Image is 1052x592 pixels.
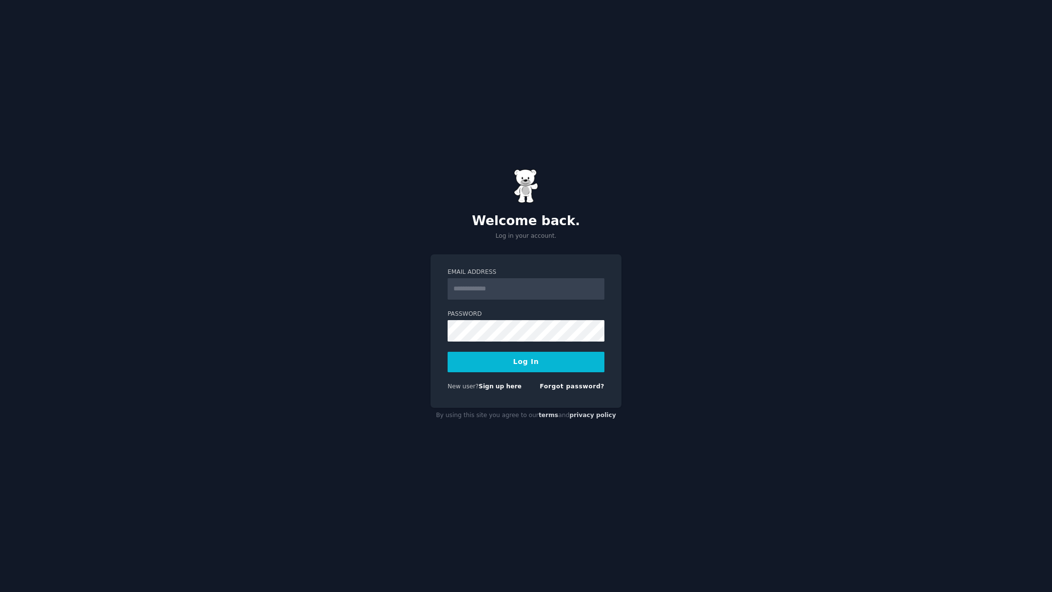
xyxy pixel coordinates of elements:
a: Forgot password? [540,383,604,390]
a: terms [539,412,558,419]
img: Gummy Bear [514,169,538,203]
div: By using this site you agree to our and [431,408,621,423]
label: Email Address [448,268,604,277]
label: Password [448,310,604,319]
h2: Welcome back. [431,213,621,229]
a: Sign up here [479,383,522,390]
p: Log in your account. [431,232,621,241]
span: New user? [448,383,479,390]
a: privacy policy [569,412,616,419]
button: Log In [448,352,604,372]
